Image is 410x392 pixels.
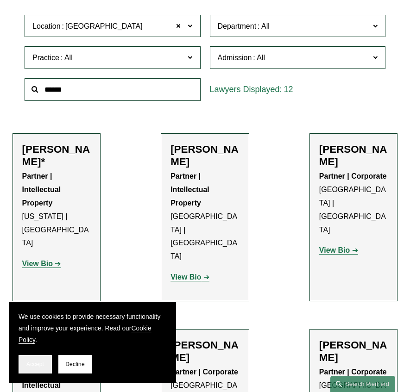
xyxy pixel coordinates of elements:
[22,260,53,268] strong: View Bio
[170,273,201,281] strong: View Bio
[9,302,176,383] section: Cookie banner
[330,376,395,392] a: Search this site
[58,355,92,373] button: Decline
[19,324,151,343] a: Cookie Policy
[170,143,240,168] h2: [PERSON_NAME]
[170,339,240,364] h2: [PERSON_NAME]
[170,273,209,281] a: View Bio
[319,368,387,376] strong: Partner | Corporate
[19,311,167,346] p: We use cookies to provide necessary functionality and improve your experience. Read our .
[319,143,388,168] h2: [PERSON_NAME]
[26,361,44,367] span: Accept
[218,22,257,30] span: Department
[65,361,85,367] span: Decline
[170,172,211,207] strong: Partner | Intellectual Property
[19,355,52,373] button: Accept
[22,260,61,268] a: View Bio
[319,339,388,364] h2: [PERSON_NAME]
[319,172,387,180] strong: Partner | Corporate
[319,170,388,236] p: [GEOGRAPHIC_DATA] | [GEOGRAPHIC_DATA]
[32,54,59,62] span: Practice
[170,368,238,376] strong: Partner | Corporate
[65,20,143,32] span: [GEOGRAPHIC_DATA]
[22,170,91,250] p: [US_STATE] | [GEOGRAPHIC_DATA]
[22,172,63,207] strong: Partner | Intellectual Property
[22,143,91,168] h2: [PERSON_NAME]*
[218,54,252,62] span: Admission
[170,170,240,263] p: [GEOGRAPHIC_DATA] | [GEOGRAPHIC_DATA]
[32,22,61,30] span: Location
[319,246,358,254] a: View Bio
[319,246,350,254] strong: View Bio
[284,85,293,94] span: 12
